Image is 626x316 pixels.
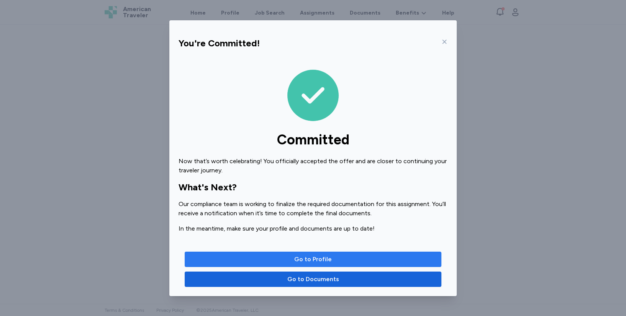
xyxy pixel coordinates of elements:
span: Go to Documents [287,275,339,284]
div: Our compliance team is working to finalize the required documentation for this assignment. You’ll... [179,200,447,218]
div: In the meantime, make sure your profile and documents are up to date! [179,224,447,233]
button: Go to Profile [185,252,441,267]
div: Now that’s worth celebrating! You officially accepted the offer and are closer to continuing your... [179,157,447,175]
div: You're Committed! [179,37,260,49]
span: Go to Profile [294,255,332,264]
div: What's Next? [179,181,447,193]
div: Committed [277,132,349,147]
button: Go to Documents [185,272,441,287]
